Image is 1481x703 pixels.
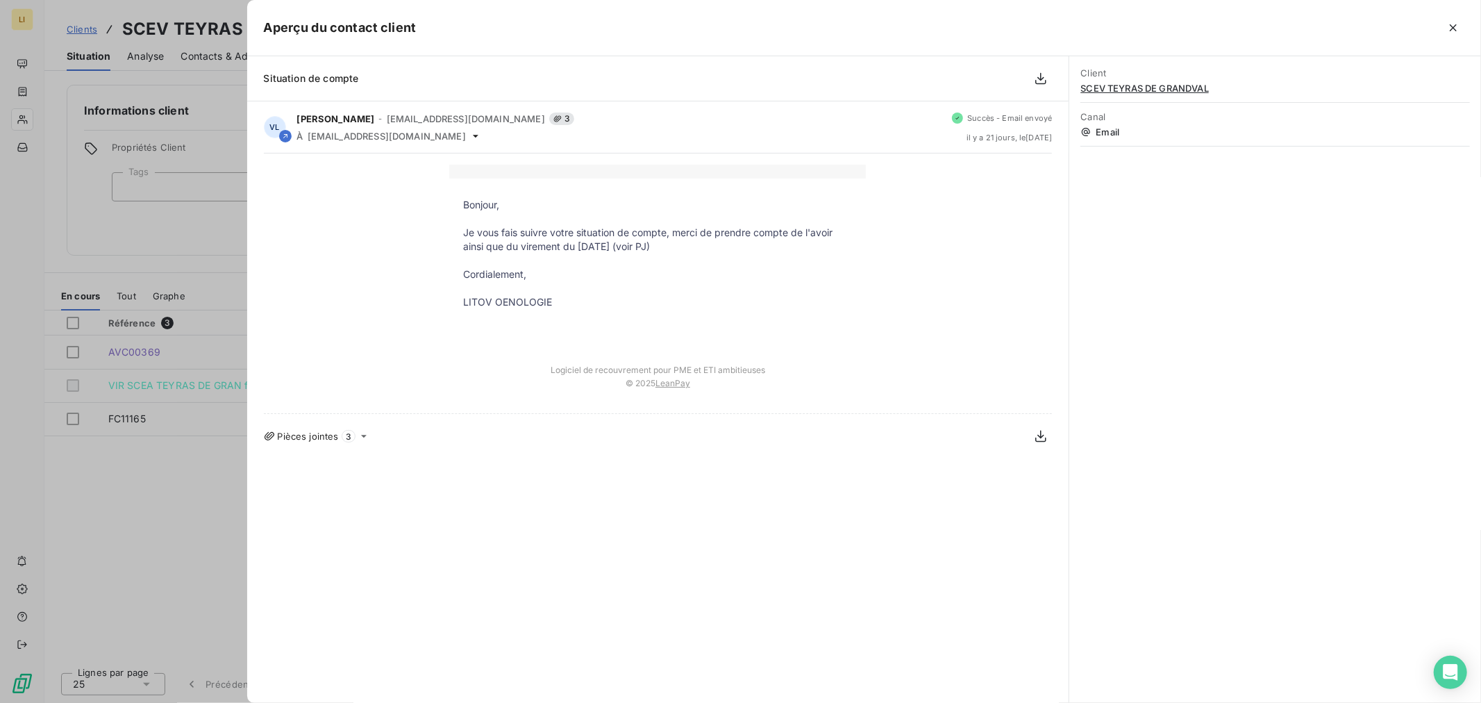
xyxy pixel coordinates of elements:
span: Email [1080,126,1469,138]
span: 3 [342,430,355,443]
p: LITOV OENOLOGIE [463,295,852,309]
td: Logiciel de recouvrement pour PME et ETI ambitieuses [449,351,866,375]
div: Open Intercom Messenger [1434,656,1467,689]
span: - [378,115,382,123]
p: Cordialement, [463,267,852,281]
p: Bonjour, [463,198,852,212]
span: [PERSON_NAME] [297,113,375,124]
div: VL [264,116,286,138]
span: [EMAIL_ADDRESS][DOMAIN_NAME] [308,131,466,142]
span: Situation de compte [264,72,359,84]
span: Succès - Email envoyé [967,114,1052,122]
span: Pièces jointes [278,431,339,442]
span: 3 [549,113,574,125]
a: LeanPay [655,378,690,388]
h5: Aperçu du contact client [264,18,417,38]
p: Je vous fais suivre votre situation de compte, merci de prendre compte de l'avoir ainsi que du vi... [463,226,852,254]
span: il y a 21 jours , le [DATE] [967,133,1053,142]
span: [EMAIL_ADDRESS][DOMAIN_NAME] [387,113,545,124]
span: SCEV TEYRAS DE GRANDVAL [1080,83,1469,94]
span: À [297,131,303,142]
span: Client [1080,67,1469,78]
td: © 2025 [449,375,866,402]
span: Canal [1080,111,1469,122]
